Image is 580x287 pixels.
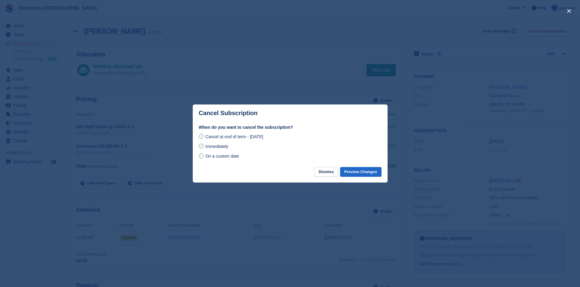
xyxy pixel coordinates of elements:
span: On a custom date [205,154,239,159]
button: Dismiss [314,167,338,177]
button: close [564,6,574,16]
p: Cancel Subscription [199,110,258,117]
label: When do you want to cancel the subscription? [199,124,381,131]
input: Cancel at end of term - [DATE] [199,134,204,139]
span: Cancel at end of term - [DATE] [205,134,263,139]
input: On a custom date [199,153,204,158]
span: Immediately [205,144,228,149]
button: Preview Changes [340,167,381,177]
input: Immediately [199,144,204,149]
